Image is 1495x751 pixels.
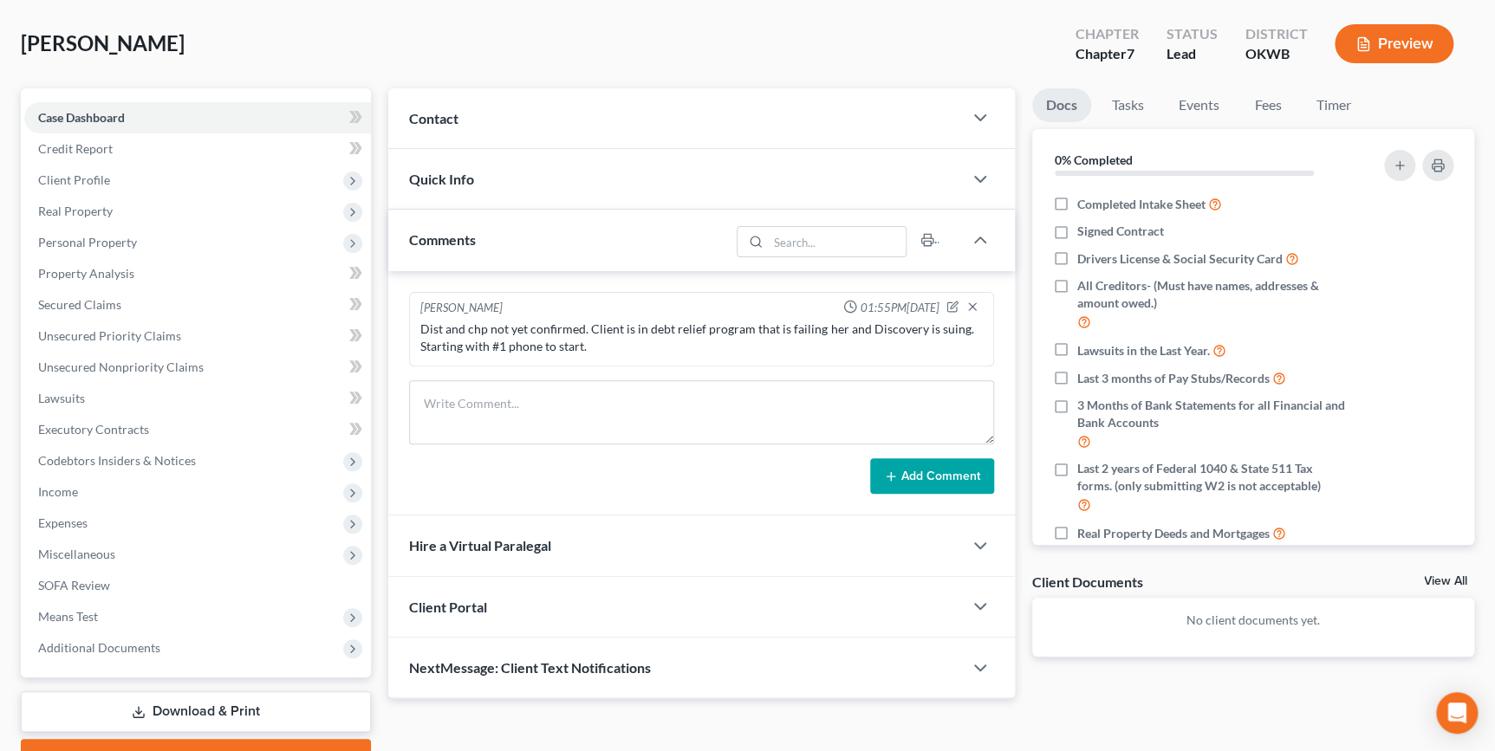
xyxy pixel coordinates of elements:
[24,570,371,601] a: SOFA Review
[24,383,371,414] a: Lawsuits
[1032,573,1143,591] div: Client Documents
[1424,575,1467,587] a: View All
[1075,24,1138,44] div: Chapter
[38,391,85,405] span: Lawsuits
[38,141,113,156] span: Credit Report
[409,171,474,187] span: Quick Info
[420,320,982,355] div: Dist and chp not yet confirmed. Client is in debt relief program that is failing her and Discover...
[409,659,651,676] span: NextMessage: Client Text Notifications
[1165,88,1233,122] a: Events
[409,231,476,248] span: Comments
[38,609,98,624] span: Means Test
[1245,44,1307,64] div: OKWB
[409,110,458,126] span: Contact
[24,133,371,165] a: Credit Report
[1245,24,1307,44] div: District
[1077,370,1270,387] span: Last 3 months of Pay Stubs/Records
[1032,88,1091,122] a: Docs
[1075,44,1138,64] div: Chapter
[861,300,939,316] span: 01:55PM[DATE]
[1046,612,1460,629] p: No client documents yet.
[1098,88,1158,122] a: Tasks
[38,578,110,592] span: SOFA Review
[38,266,134,281] span: Property Analysis
[1077,196,1206,213] span: Completed Intake Sheet
[38,484,78,499] span: Income
[1166,24,1217,44] div: Status
[1077,460,1349,495] span: Last 2 years of Federal 1040 & State 511 Tax forms. (only submitting W2 is not acceptable)
[409,537,551,554] span: Hire a Virtual Paralegal
[38,110,125,125] span: Case Dashboard
[38,515,88,530] span: Expenses
[38,547,115,561] span: Miscellaneous
[38,297,121,312] span: Secured Claims
[768,227,906,256] input: Search...
[38,172,110,187] span: Client Profile
[870,458,994,495] button: Add Comment
[409,599,487,615] span: Client Portal
[1077,342,1210,359] span: Lawsuits in the Last Year.
[24,352,371,383] a: Unsecured Nonpriority Claims
[38,359,204,374] span: Unsecured Nonpriority Claims
[1436,692,1478,734] div: Open Intercom Messenger
[38,235,137,249] span: Personal Property
[1077,250,1283,268] span: Drivers License & Social Security Card
[1303,88,1365,122] a: Timer
[38,204,113,218] span: Real Property
[24,414,371,445] a: Executory Contracts
[21,691,371,732] a: Download & Print
[21,30,185,55] span: [PERSON_NAME]
[420,300,503,317] div: [PERSON_NAME]
[24,102,371,133] a: Case Dashboard
[1077,525,1270,542] span: Real Property Deeds and Mortgages
[24,258,371,289] a: Property Analysis
[24,320,371,352] a: Unsecured Priority Claims
[38,422,149,437] span: Executory Contracts
[1240,88,1296,122] a: Fees
[1077,223,1164,240] span: Signed Contract
[1335,24,1453,63] button: Preview
[1055,152,1133,167] strong: 0% Completed
[38,640,160,655] span: Additional Documents
[38,453,196,468] span: Codebtors Insiders & Notices
[1126,45,1134,62] span: 7
[1077,277,1349,312] span: All Creditors- (Must have names, addresses & amount owed.)
[1166,44,1217,64] div: Lead
[24,289,371,320] a: Secured Claims
[1077,397,1349,431] span: 3 Months of Bank Statements for all Financial and Bank Accounts
[38,328,181,343] span: Unsecured Priority Claims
